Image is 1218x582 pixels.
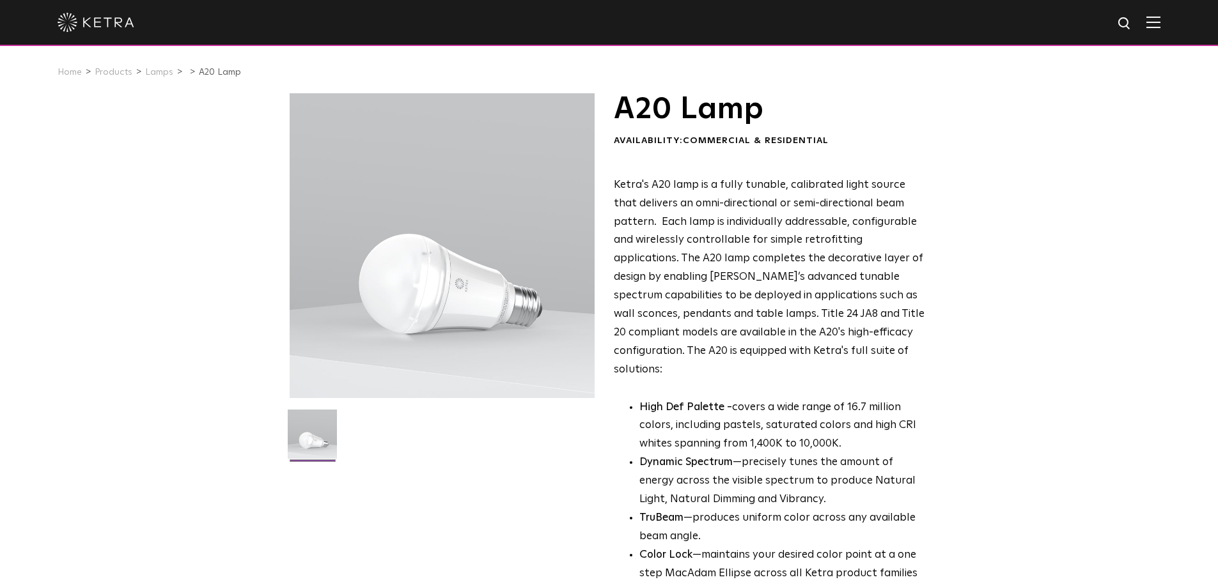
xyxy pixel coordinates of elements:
a: Products [95,68,132,77]
span: Commercial & Residential [683,136,829,145]
li: —produces uniform color across any available beam angle. [639,509,925,546]
strong: Dynamic Spectrum [639,457,733,468]
img: search icon [1117,16,1133,32]
a: Lamps [145,68,173,77]
span: Ketra's A20 lamp is a fully tunable, calibrated light source that delivers an omni-directional or... [614,180,925,375]
a: Home [58,68,82,77]
strong: TruBeam [639,512,683,523]
strong: Color Lock [639,549,692,560]
h1: A20 Lamp [614,93,925,125]
a: A20 Lamp [199,68,241,77]
strong: High Def Palette - [639,402,732,413]
img: ketra-logo-2019-white [58,13,134,32]
li: —precisely tunes the amount of energy across the visible spectrum to produce Natural Light, Natur... [639,454,925,509]
div: Availability: [614,135,925,148]
p: covers a wide range of 16.7 million colors, including pastels, saturated colors and high CRI whit... [639,399,925,454]
img: Hamburger%20Nav.svg [1146,16,1160,28]
img: A20-Lamp-2021-Web-Square [288,410,337,468]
